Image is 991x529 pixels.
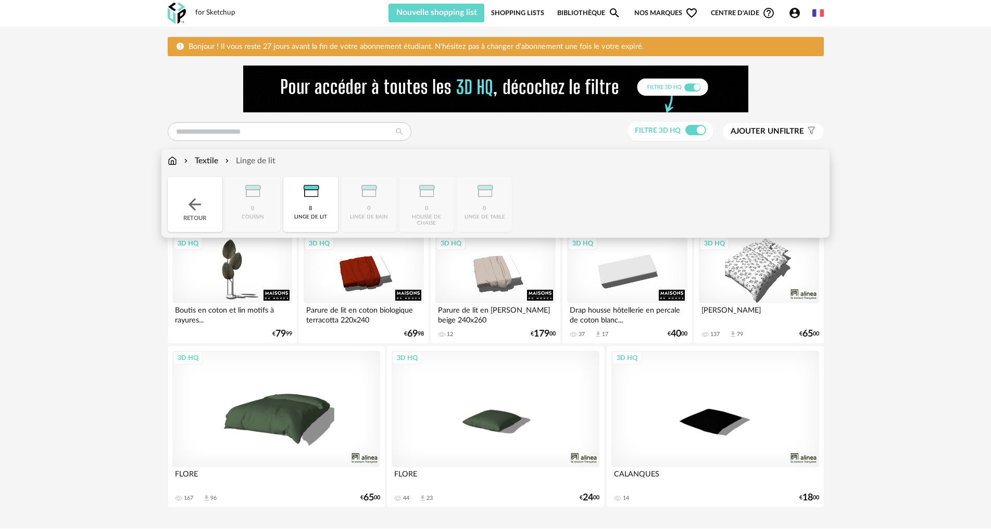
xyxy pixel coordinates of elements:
div: 3D HQ [612,351,642,365]
div: 3D HQ [173,351,203,365]
span: 69 [407,330,418,338]
span: Account Circle icon [788,7,806,19]
span: Nouvelle shopping list [396,8,477,17]
div: Parure de lit en [PERSON_NAME] beige 240x260 [435,303,555,324]
div: 3D HQ [173,237,203,250]
a: Shopping Lists [491,4,544,22]
div: 96 [210,495,217,502]
a: 3D HQ Parure de lit en [PERSON_NAME] beige 240x260 12 €17900 [431,231,560,344]
button: Ajouter unfiltre Filter icon [723,123,824,140]
div: linge de lit [294,214,327,221]
div: 167 [184,495,193,502]
div: CALANQUES [611,467,819,488]
div: 23 [426,495,433,502]
span: Centre d'aideHelp Circle Outline icon [711,7,775,19]
div: [PERSON_NAME] [699,303,819,324]
a: 3D HQ Drap housse hôtellerie en percale de coton blanc... 37 Download icon 17 €4000 [562,231,692,344]
span: Nos marques [634,4,698,22]
div: € 00 [580,494,599,501]
div: 79 [737,331,743,338]
div: € 00 [360,494,380,501]
a: 3D HQ CALANQUES 14 €1800 [607,346,824,507]
span: Filter icon [804,126,816,137]
a: 3D HQ FLORE 44 Download icon 23 €2400 [387,346,604,507]
div: € 00 [799,494,819,501]
img: fr [812,7,824,19]
span: 40 [671,330,681,338]
span: Download icon [419,494,426,502]
div: 8 [309,205,312,213]
span: Magnify icon [608,7,621,19]
img: Textile.png [297,177,325,205]
div: 37 [579,331,585,338]
div: 14 [623,495,629,502]
div: Textile [182,155,218,167]
div: 17 [602,331,608,338]
span: Download icon [203,494,210,502]
button: Nouvelle shopping list [388,4,485,22]
div: € 99 [272,330,292,338]
div: € 00 [668,330,687,338]
div: € 00 [799,330,819,338]
span: 179 [534,330,549,338]
span: Heart Outline icon [685,7,698,19]
span: Help Circle Outline icon [762,7,775,19]
img: svg+xml;base64,PHN2ZyB3aWR0aD0iMjQiIGhlaWdodD0iMjQiIHZpZXdCb3g9IjAgMCAyNCAyNCIgZmlsbD0ibm9uZSIgeG... [185,195,204,214]
span: Download icon [594,330,602,338]
span: Download icon [729,330,737,338]
div: Parure de lit en coton biologique terracotta 220x240 [304,303,423,324]
a: 3D HQ Parure de lit en coton biologique terracotta 220x240 €6998 [299,231,428,344]
span: filtre [731,126,804,137]
div: FLORE [392,467,599,488]
div: 3D HQ [392,351,422,365]
div: Boutis en coton et lin motifs à rayures... [172,303,292,324]
div: € 00 [531,330,556,338]
a: 3D HQ FLORE 167 Download icon 96 €6500 [168,346,385,507]
div: 44 [403,495,409,502]
div: 3D HQ [699,237,730,250]
span: 79 [275,330,286,338]
div: for Sketchup [195,8,235,18]
div: 3D HQ [436,237,466,250]
img: FILTRE%20HQ%20NEW_V1%20(4).gif [243,66,748,112]
div: Drap housse hôtellerie en percale de coton blanc... [567,303,687,324]
span: Filtre 3D HQ [635,127,681,134]
a: BibliothèqueMagnify icon [557,4,621,22]
div: 3D HQ [568,237,598,250]
span: Account Circle icon [788,7,801,19]
div: 12 [447,331,453,338]
img: svg+xml;base64,PHN2ZyB3aWR0aD0iMTYiIGhlaWdodD0iMTciIHZpZXdCb3g9IjAgMCAxNiAxNyIgZmlsbD0ibm9uZSIgeG... [168,155,177,167]
span: 65 [802,330,813,338]
span: 24 [583,494,593,501]
div: € 98 [404,330,424,338]
div: 137 [710,331,720,338]
img: svg+xml;base64,PHN2ZyB3aWR0aD0iMTYiIGhlaWdodD0iMTYiIHZpZXdCb3g9IjAgMCAxNiAxNiIgZmlsbD0ibm9uZSIgeG... [182,155,190,167]
a: 3D HQ Boutis en coton et lin motifs à rayures... €7999 [168,231,297,344]
span: 65 [363,494,374,501]
span: Ajouter un [731,127,780,135]
div: FLORE [172,467,380,488]
div: Retour [168,177,222,232]
img: OXP [168,3,186,24]
span: Bonjour ! Il vous reste 27 jours avant la fin de votre abonnement étudiant. N'hésitez pas à chang... [189,43,644,50]
span: 18 [802,494,813,501]
a: 3D HQ [PERSON_NAME] 137 Download icon 79 €6500 [694,231,823,344]
div: 3D HQ [304,237,334,250]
